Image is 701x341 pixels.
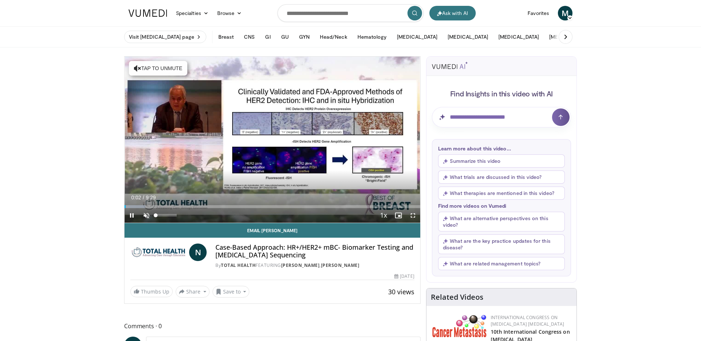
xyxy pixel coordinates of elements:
[438,257,565,270] button: What are related management topics?
[130,244,186,261] img: Total Health
[438,234,565,254] button: What are the key practice updates for this disease?
[129,61,187,76] button: Tap to unmute
[376,208,391,223] button: Playback Rate
[391,208,406,223] button: Enable picture-in-picture mode
[125,223,420,238] a: Email [PERSON_NAME]
[315,30,352,44] button: Head/Neck
[295,30,314,44] button: GYN
[523,6,553,20] a: Favorites
[129,9,167,17] img: VuMedi Logo
[438,203,565,209] p: Find more videos on Vumedi
[277,4,424,22] input: Search topics, interventions
[491,314,564,327] a: International Congress on [MEDICAL_DATA] [MEDICAL_DATA]
[394,273,414,280] div: [DATE]
[212,286,250,298] button: Save to
[545,30,594,44] button: [MEDICAL_DATA]
[131,195,141,200] span: 0:02
[438,145,565,152] p: Learn more about this video...
[353,30,391,44] button: Hematology
[277,30,293,44] button: GU
[125,208,139,223] button: Pause
[438,187,565,200] button: What therapies are mentioned in this video?
[143,195,144,200] span: /
[172,6,213,20] a: Specialties
[215,244,414,259] h4: Case-Based Approach: HR+/HER2+ mBC- Biomarker Testing and [MEDICAL_DATA] Sequencing
[438,154,565,168] button: Summarize this video
[494,30,543,44] button: [MEDICAL_DATA]
[221,262,256,268] a: Total Health
[215,262,414,269] div: By FEATURING ,
[432,107,571,127] input: Question for AI
[432,314,487,337] img: 6ff8bc22-9509-4454-a4f8-ac79dd3b8976.png.150x105_q85_autocrop_double_scale_upscale_version-0.2.png
[139,208,154,223] button: Unmute
[432,89,571,98] h4: Find Insights in this video with AI
[429,6,476,20] button: Ask with AI
[240,30,259,44] button: CNS
[431,293,483,302] h4: Related Videos
[432,62,468,69] img: vumedi-ai-logo.svg
[392,30,442,44] button: [MEDICAL_DATA]
[281,262,320,268] a: [PERSON_NAME]
[438,170,565,184] button: What trials are discussed in this video?
[261,30,275,44] button: GI
[130,286,173,297] a: Thumbs Up
[443,30,493,44] button: [MEDICAL_DATA]
[558,6,572,20] a: M
[438,212,565,231] button: What are alternative perspectives on this video?
[214,30,238,44] button: Breast
[189,244,207,261] a: N
[146,195,156,200] span: 9:29
[321,262,360,268] a: [PERSON_NAME]
[124,31,206,43] a: Visit [MEDICAL_DATA] page
[213,6,246,20] a: Browse
[388,287,414,296] span: 30 views
[406,208,420,223] button: Fullscreen
[176,286,210,298] button: Share
[125,205,420,208] div: Progress Bar
[156,214,176,217] div: Volume Level
[124,321,421,331] span: Comments 0
[125,57,420,223] video-js: Video Player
